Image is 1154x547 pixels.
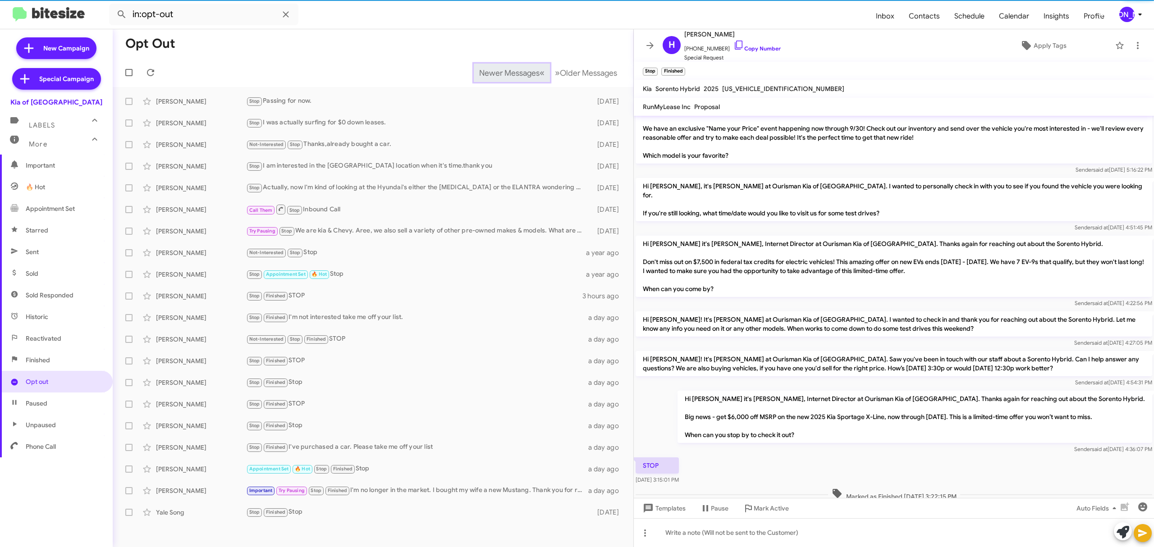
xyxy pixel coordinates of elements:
[26,269,38,278] span: Sold
[711,500,728,516] span: Pause
[26,291,73,300] span: Sold Responded
[156,248,246,257] div: [PERSON_NAME]
[733,45,781,52] a: Copy Number
[249,250,284,255] span: Not-Interested
[29,121,55,129] span: Labels
[1034,37,1067,54] span: Apply Tags
[754,500,789,516] span: Mark Active
[661,68,685,76] small: Finished
[249,98,260,104] span: Stop
[156,162,246,171] div: [PERSON_NAME]
[992,3,1036,29] a: Calendar
[587,140,626,149] div: [DATE]
[246,182,587,193] div: Actually, now I'm kind of looking at the Hyundai's either the [MEDICAL_DATA] or the ELANTRA wonde...
[947,3,992,29] a: Schedule
[39,74,94,83] span: Special Campaign
[156,119,246,128] div: [PERSON_NAME]
[586,270,626,279] div: a year ago
[246,464,587,474] div: Stop
[246,96,587,106] div: Passing for now.
[693,500,736,516] button: Pause
[26,226,48,235] span: Starred
[246,291,582,301] div: STOP
[289,207,300,213] span: Stop
[684,53,781,62] span: Special Request
[266,358,286,364] span: Finished
[587,421,626,430] div: a day ago
[246,269,586,279] div: Stop
[636,236,1152,297] p: Hi [PERSON_NAME] it's [PERSON_NAME], Internet Director at Ourisman Kia of [GEOGRAPHIC_DATA]. Than...
[26,312,48,321] span: Historic
[1093,379,1108,386] span: said at
[246,356,587,366] div: STOP
[246,377,587,387] div: Stop
[316,466,327,472] span: Stop
[156,486,246,495] div: [PERSON_NAME]
[156,140,246,149] div: [PERSON_NAME]
[249,336,284,342] span: Not-Interested
[266,315,286,320] span: Finished
[1112,7,1144,22] button: [PERSON_NAME]
[279,488,305,493] span: Try Pausing
[311,488,321,493] span: Stop
[636,457,679,474] p: STOP
[156,227,246,236] div: [PERSON_NAME]
[295,466,310,472] span: 🔥 Hot
[249,185,260,191] span: Stop
[474,64,623,82] nav: Page navigation example
[290,250,301,255] span: Stop
[156,465,246,474] div: [PERSON_NAME]
[1092,300,1108,306] span: said at
[634,500,693,516] button: Templates
[26,377,48,386] span: Opt out
[902,3,947,29] a: Contacts
[290,336,301,342] span: Stop
[636,102,1152,164] p: Hi [PERSON_NAME] it's [PERSON_NAME], Internet Director at Ourisman Kia of [GEOGRAPHIC_DATA]. Than...
[156,443,246,452] div: [PERSON_NAME]
[587,97,626,106] div: [DATE]
[26,442,56,451] span: Phone Call
[249,423,260,428] span: Stop
[636,311,1152,337] p: Hi [PERSON_NAME]! It's [PERSON_NAME] at Ourisman Kia of [GEOGRAPHIC_DATA]. I wanted to check in a...
[560,68,617,78] span: Older Messages
[1074,446,1152,452] span: Sender [DATE] 4:36:07 PM
[125,36,175,51] h1: Opt Out
[26,161,102,170] span: Important
[156,270,246,279] div: [PERSON_NAME]
[249,315,260,320] span: Stop
[1074,339,1152,346] span: Sender [DATE] 4:27:05 PM
[156,356,246,365] div: [PERSON_NAME]
[587,313,626,322] div: a day ago
[736,500,796,516] button: Mark Active
[249,401,260,407] span: Stop
[246,485,587,496] div: I'm no longer in the market. I bought my wife a new Mustang. Thank you for reach back out please ...
[249,228,275,234] span: Try Pausing
[587,119,626,128] div: [DATE]
[156,97,246,106] div: [PERSON_NAME]
[540,67,545,78] span: «
[582,292,626,301] div: 3 hours ago
[1075,300,1152,306] span: Sender [DATE] 4:22:56 PM
[12,68,101,90] a: Special Campaign
[266,444,286,450] span: Finished
[333,466,353,472] span: Finished
[1092,339,1108,346] span: said at
[1076,166,1152,173] span: Sender [DATE] 5:16:22 PM
[1069,500,1127,516] button: Auto Fields
[636,476,679,483] span: [DATE] 3:15:01 PM
[249,379,260,385] span: Stop
[266,293,286,299] span: Finished
[1075,224,1152,231] span: Sender [DATE] 4:51:45 PM
[26,420,56,429] span: Unpaused
[636,351,1152,376] p: Hi [PERSON_NAME]! It's [PERSON_NAME] at Ourisman Kia of [GEOGRAPHIC_DATA]. Saw you've been in tou...
[249,207,273,213] span: Call Them
[643,85,652,93] span: Kia
[26,247,39,256] span: Sent
[684,29,781,40] span: [PERSON_NAME]
[587,465,626,474] div: a day ago
[587,443,626,452] div: a day ago
[156,508,246,517] div: Yale Song
[587,183,626,192] div: [DATE]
